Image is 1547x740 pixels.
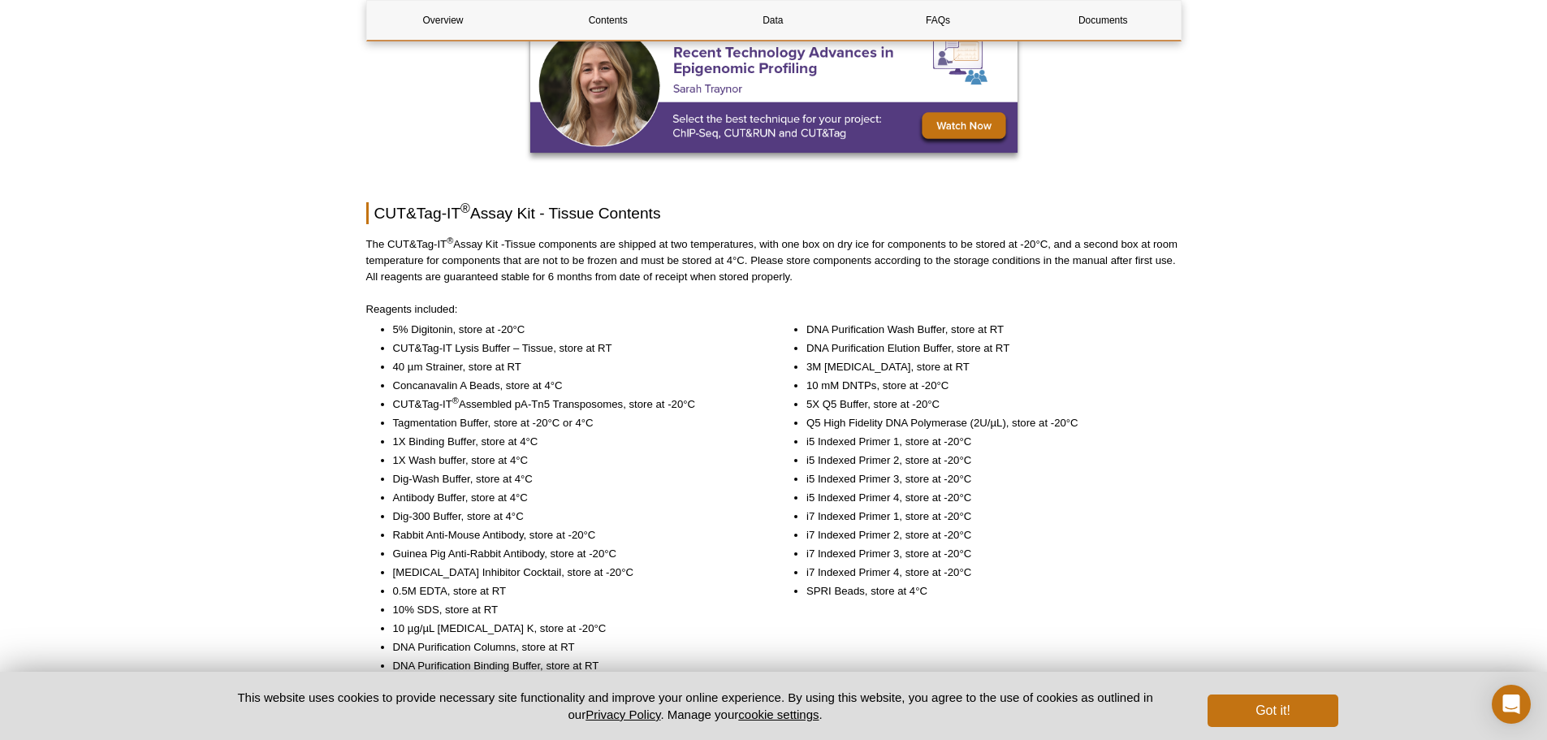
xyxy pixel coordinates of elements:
[393,527,752,543] li: Rabbit Anti-Mouse Antibody, store at -20°C
[452,396,459,405] sup: ®
[393,621,752,637] li: 10 µg/µL [MEDICAL_DATA] K, store at -20°C
[806,546,1165,562] li: i7 Indexed Primer 3, store at -20°C
[806,434,1165,450] li: i5 Indexed Primer 1, store at -20°C
[806,340,1165,357] li: DNA Purification Elution Buffer, store at RT
[393,340,752,357] li: CUT&Tag-IT Lysis Buffer – Tissue, store at RT
[806,527,1165,543] li: i7 Indexed Primer 2, store at -20°C
[393,452,752,469] li: 1X Wash buffer, store at 4°C
[393,434,752,450] li: 1X Binding Buffer, store at 4°C
[393,359,752,375] li: 40 µm Strainer, store at RT
[806,378,1165,394] li: 10 mM DNTPs, store at -20°C
[393,546,752,562] li: Guinea Pig Anti-Rabbit Antibody, store at -20°C
[366,301,1182,318] p: Reagents included:
[366,236,1182,285] p: The CUT&Tag-IT Assay Kit -Tissue components are shipped at two temperatures, with one box on dry ...
[738,708,819,721] button: cookie settings
[806,565,1165,581] li: i7 Indexed Primer 4, store at -20°C
[806,508,1165,525] li: i7 Indexed Primer 1, store at -20°C
[460,201,470,215] sup: ®
[1208,695,1337,727] button: Got it!
[393,396,752,413] li: CUT&Tag-IT Assembled pA-Tn5 Transposomes, store at -20°C
[210,689,1182,723] p: This website uses cookies to provide necessary site functionality and improve your online experie...
[806,415,1165,431] li: Q5 High Fidelity DNA Polymerase (2U/µL), store at -20°C
[806,396,1165,413] li: 5X Q5 Buffer, store at -20°C
[806,452,1165,469] li: i5 Indexed Primer 2, store at -20°C
[532,1,685,40] a: Contents
[366,202,1182,224] h2: CUT&Tag-IT Assay Kit - Tissue Contents
[1492,685,1531,724] div: Open Intercom Messenger
[530,19,1018,158] a: Free Webinar Comparing ChIP, CUT&Tag and CUT&RUN
[862,1,1014,40] a: FAQs
[697,1,849,40] a: Data
[393,322,752,338] li: 5% Digitonin, store at -20°C
[393,490,752,506] li: Antibody Buffer, store at 4°C
[393,658,752,674] li: DNA Purification Binding Buffer, store at RT
[447,236,453,245] sup: ®
[806,471,1165,487] li: i5 Indexed Primer 3, store at -20°C
[393,602,752,618] li: 10% SDS, store at RT
[806,490,1165,506] li: i5 Indexed Primer 4, store at -20°C
[806,583,1165,599] li: SPRI Beads, store at 4°C
[393,415,752,431] li: Tagmentation Buffer, store at -20°C or 4°C
[806,359,1165,375] li: 3M [MEDICAL_DATA], store at RT
[393,508,752,525] li: Dig-300 Buffer, store at 4°C
[393,639,752,656] li: DNA Purification Columns, store at RT
[393,378,752,394] li: Concanavalin A Beads, store at 4°C
[393,565,752,581] li: [MEDICAL_DATA] Inhibitor Cocktail, store at -20°C
[393,583,752,599] li: 0.5M EDTA, store at RT
[586,708,660,721] a: Privacy Policy
[530,19,1018,153] img: Free Webinar
[806,322,1165,338] li: DNA Purification Wash Buffer, store at RT
[367,1,520,40] a: Overview
[1026,1,1179,40] a: Documents
[393,471,752,487] li: Dig-Wash Buffer, store at 4°C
